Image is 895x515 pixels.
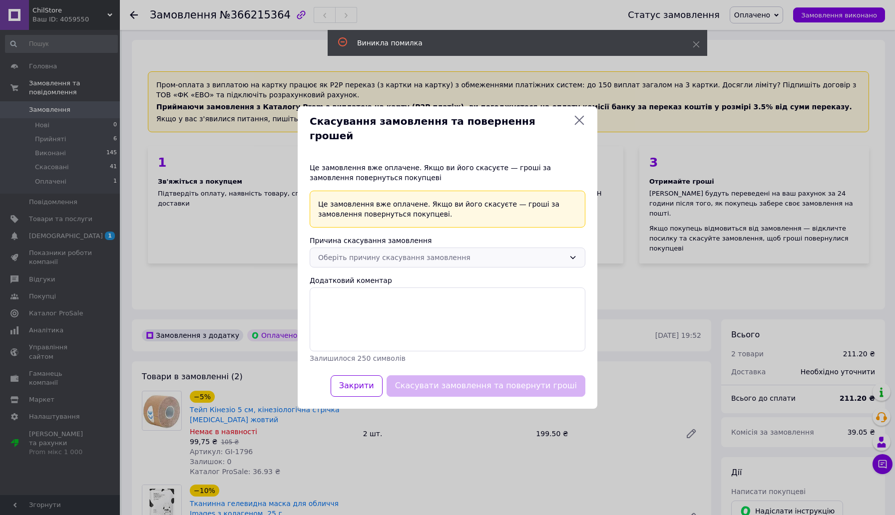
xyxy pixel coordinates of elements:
[310,354,406,362] span: Залишилося 250 символів
[357,38,668,48] div: Виникла помилка
[310,236,585,246] div: Причина скасування замовлення
[310,276,392,284] label: Додатковий коментар
[310,163,585,183] div: Це замовлення вже оплачене. Якщо ви його скасуєте — гроші за замовлення повернуться покупцеві
[310,191,585,228] div: Це замовлення вже оплачене. Якщо ви його скасуєте — гроші за замовлення повернуться покупцеві.
[331,375,383,397] button: Закрити
[318,252,565,263] div: Оберіть причину скасування замовлення
[310,114,569,143] span: Скасування замовлення та повернення грошей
